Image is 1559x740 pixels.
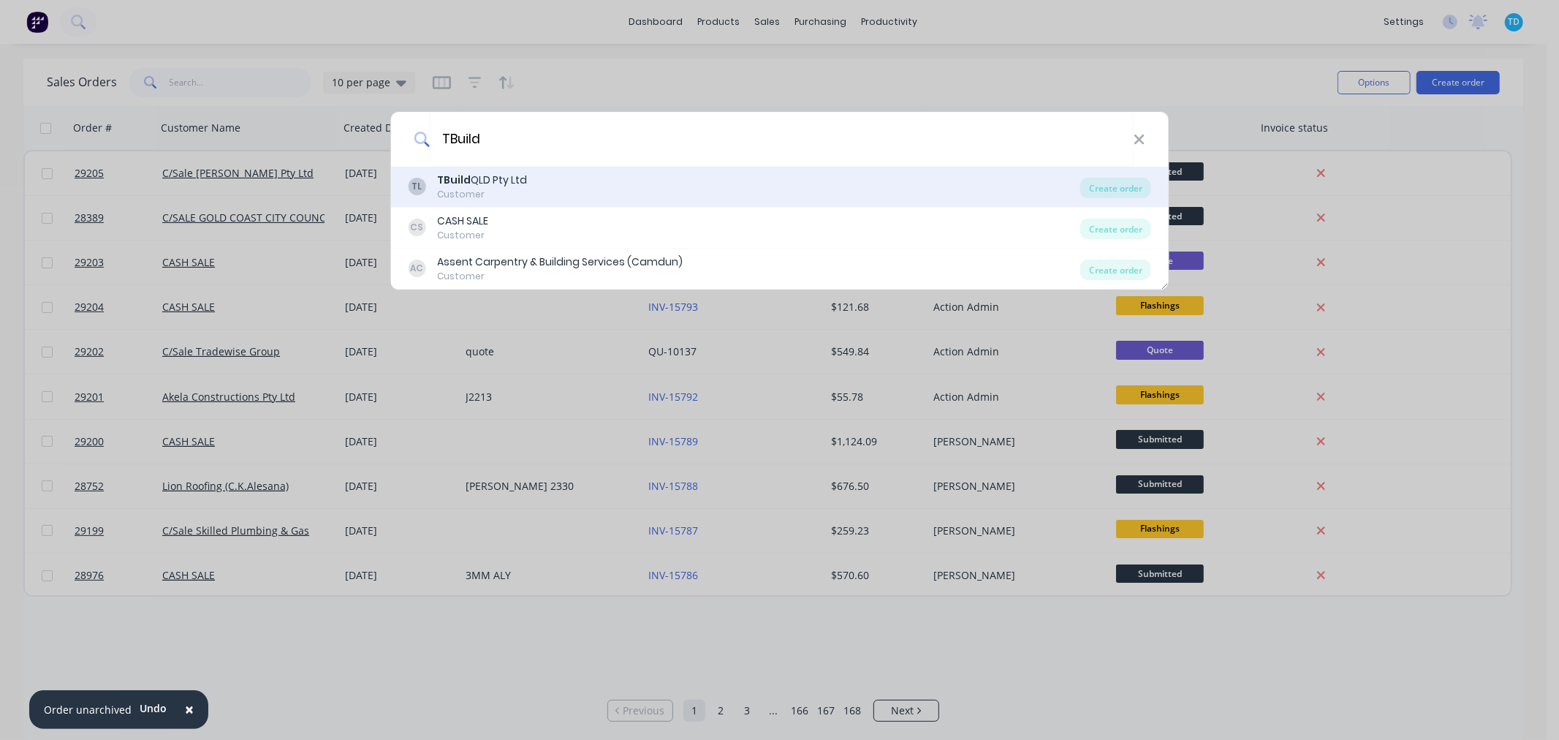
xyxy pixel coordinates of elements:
div: TL [408,178,425,195]
div: Order unarchived [44,702,132,717]
div: CASH SALE [437,214,488,229]
div: Customer [437,188,527,201]
input: Enter a customer name to create a new order... [430,112,1134,167]
div: QLD Pty Ltd [437,173,527,188]
div: CS [408,219,425,236]
div: Customer [437,229,488,242]
b: TBuild [437,173,471,187]
span: × [185,699,194,720]
div: Create order [1080,178,1151,198]
div: Create order [1080,260,1151,280]
button: Undo [132,698,175,720]
button: Close [170,692,208,728]
div: Create order [1080,219,1151,239]
div: Customer [437,270,683,283]
div: AC [408,260,425,277]
div: Assent Carpentry & Building Services (Camdun) [437,254,683,270]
